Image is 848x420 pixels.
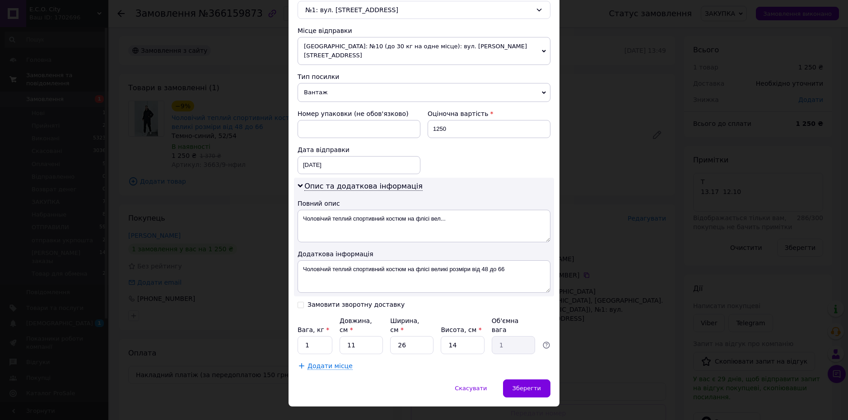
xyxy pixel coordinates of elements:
[298,73,339,80] span: Тип посилки
[298,260,550,293] textarea: Чоловічий теплий спортивний костюм на флісі великі розміри від 48 до 66
[298,27,352,34] span: Місце відправки
[298,145,420,154] div: Дата відправки
[513,385,541,392] span: Зберегти
[455,385,487,392] span: Скасувати
[298,326,329,333] label: Вага, кг
[492,316,535,334] div: Об'ємна вага
[298,1,550,19] div: №1: вул. [STREET_ADDRESS]
[298,37,550,65] span: [GEOGRAPHIC_DATA]: №10 (до 30 кг на одне місце): вул. [PERSON_NAME][STREET_ADDRESS]
[304,182,423,191] span: Опис та додаткова інформація
[308,362,353,370] span: Додати місце
[298,109,420,118] div: Номер упаковки (не обов'язково)
[390,317,419,333] label: Ширина, см
[441,326,481,333] label: Висота, см
[340,317,372,333] label: Довжина, см
[298,199,550,208] div: Повний опис
[308,301,405,309] div: Замовити зворотну доставку
[298,83,550,102] span: Вантаж
[428,109,550,118] div: Оціночна вартість
[298,210,550,242] textarea: Чоловічий теплий спортивний костюм на флісі вел...
[298,249,550,258] div: Додаткова інформація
